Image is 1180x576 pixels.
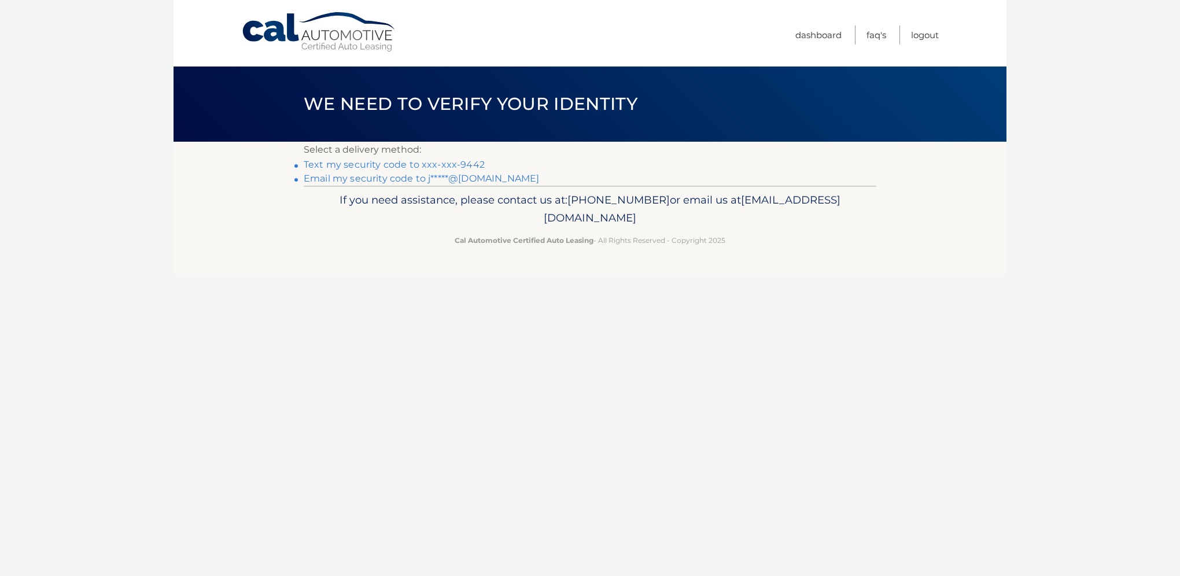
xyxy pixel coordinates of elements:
strong: Cal Automotive Certified Auto Leasing [455,236,593,245]
a: Email my security code to j*****@[DOMAIN_NAME] [304,173,539,184]
a: Cal Automotive [241,12,397,53]
span: [PHONE_NUMBER] [567,193,670,206]
p: - All Rights Reserved - Copyright 2025 [311,234,869,246]
a: Logout [911,25,939,45]
p: If you need assistance, please contact us at: or email us at [311,191,869,228]
a: Text my security code to xxx-xxx-9442 [304,159,485,170]
a: Dashboard [795,25,842,45]
span: We need to verify your identity [304,93,637,115]
p: Select a delivery method: [304,142,876,158]
a: FAQ's [866,25,886,45]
